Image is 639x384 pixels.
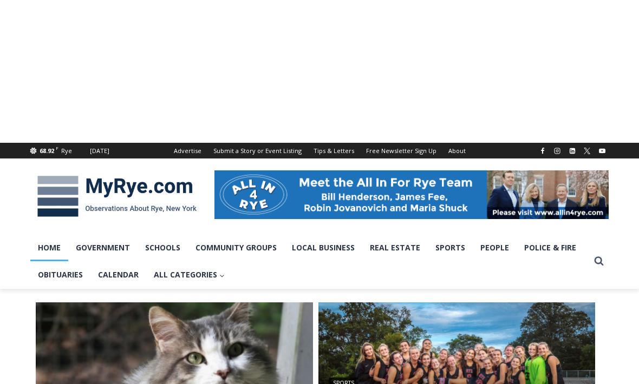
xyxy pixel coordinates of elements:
img: MyRye.com [30,168,204,224]
span: 68.92 [40,147,54,155]
a: Tips & Letters [308,143,360,158]
a: Linkedin [566,144,579,157]
nav: Secondary Navigation [168,143,472,158]
a: Instagram [551,144,564,157]
a: Schools [138,234,188,261]
a: Obituaries [30,261,90,288]
img: All in for Rye [214,170,609,219]
a: Real Estate [362,234,428,261]
a: Facebook [536,144,549,157]
div: [DATE] [90,146,109,156]
a: Local Business [284,234,362,261]
a: Sports [428,234,473,261]
div: Rye [61,146,72,156]
span: F [56,145,58,151]
a: About [442,143,472,158]
a: Advertise [168,143,207,158]
a: People [473,234,517,261]
a: X [581,144,594,157]
a: Submit a Story or Event Listing [207,143,308,158]
a: Calendar [90,261,146,288]
a: Community Groups [188,234,284,261]
span: All Categories [154,269,225,281]
a: Home [30,234,68,261]
button: View Search Form [589,251,609,271]
nav: Primary Navigation [30,234,589,289]
a: Free Newsletter Sign Up [360,143,442,158]
a: Government [68,234,138,261]
a: YouTube [596,144,609,157]
a: Police & Fire [517,234,584,261]
a: All Categories [146,261,232,288]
